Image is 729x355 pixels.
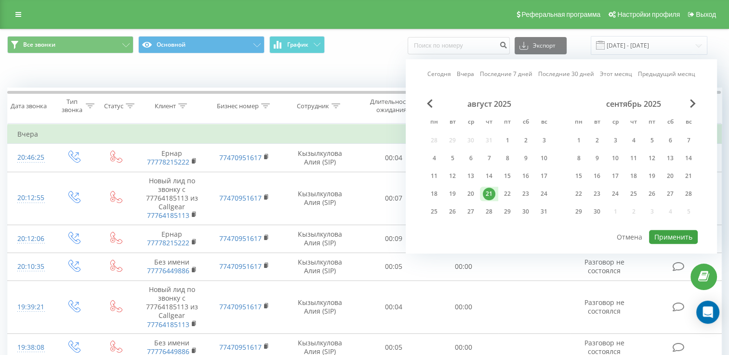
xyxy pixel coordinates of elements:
div: вт 19 авг. 2025 г. [443,187,462,201]
td: Без имени [136,253,208,280]
div: ср 13 авг. 2025 г. [462,169,480,183]
abbr: четверг [626,115,641,130]
button: Отмена [611,230,648,244]
td: Ернар [136,225,208,253]
td: Кызылкулова Алия (SIP) [281,280,359,333]
div: вс 10 авг. 2025 г. [535,151,553,165]
div: 30 [519,205,532,218]
div: 19 [646,170,658,182]
div: 17 [538,170,550,182]
span: Все звонки [23,41,55,49]
abbr: суббота [663,115,677,130]
div: 9 [519,152,532,165]
span: Next Month [690,99,696,108]
div: 1 [572,134,585,147]
div: чт 11 сент. 2025 г. [624,151,643,165]
div: сб 2 авг. 2025 г. [517,133,535,148]
a: 77470951617 [219,153,262,162]
div: 14 [682,152,695,165]
a: 77470951617 [219,234,262,243]
span: Разговор не состоялся [584,257,624,275]
abbr: пятница [645,115,659,130]
a: Предыдущий месяц [638,70,695,79]
div: пн 4 авг. 2025 г. [425,151,443,165]
div: пт 22 авг. 2025 г. [498,187,517,201]
div: вс 17 авг. 2025 г. [535,169,553,183]
abbr: четверг [482,115,496,130]
div: сентябрь 2025 [570,99,698,109]
div: август 2025 [425,99,553,109]
div: сб 6 сент. 2025 г. [661,133,679,148]
span: Разговор не состоялся [584,298,624,316]
div: Клиент [155,102,176,110]
div: вс 24 авг. 2025 г. [535,187,553,201]
td: 00:00 [428,253,498,280]
div: 10 [538,152,550,165]
div: Open Intercom Messenger [696,301,719,324]
div: чт 18 сент. 2025 г. [624,169,643,183]
div: 25 [627,188,640,200]
div: вс 14 сент. 2025 г. [679,151,698,165]
div: 20 [664,170,676,182]
a: 77776449886 [147,266,189,275]
td: 00:09 [359,225,429,253]
td: Новый лид по звонку с 77764185113 из Callgear [136,172,208,225]
a: Этот месяц [600,70,632,79]
button: Основной [138,36,265,53]
div: 20 [464,188,477,200]
div: 30 [591,205,603,218]
div: 29 [572,205,585,218]
div: 3 [609,134,622,147]
div: 22 [572,188,585,200]
div: вт 9 сент. 2025 г. [588,151,606,165]
div: 24 [538,188,550,200]
div: ср 6 авг. 2025 г. [462,151,480,165]
div: пт 29 авг. 2025 г. [498,204,517,219]
td: Кызылкулова Алия (SIP) [281,172,359,225]
div: ср 24 сент. 2025 г. [606,187,624,201]
div: вт 30 сент. 2025 г. [588,204,606,219]
div: чт 25 сент. 2025 г. [624,187,643,201]
button: График [269,36,325,53]
div: пт 15 авг. 2025 г. [498,169,517,183]
div: 13 [464,170,477,182]
div: ср 20 авг. 2025 г. [462,187,480,201]
abbr: вторник [590,115,604,130]
div: ср 10 сент. 2025 г. [606,151,624,165]
div: 7 [682,134,695,147]
div: чт 14 авг. 2025 г. [480,169,498,183]
div: 14 [483,170,495,182]
input: Поиск по номеру [408,37,510,54]
div: чт 28 авг. 2025 г. [480,204,498,219]
div: вт 16 сент. 2025 г. [588,169,606,183]
div: 7 [483,152,495,165]
div: 18 [428,188,440,200]
div: вс 21 сент. 2025 г. [679,169,698,183]
div: Бизнес номер [217,102,259,110]
div: 5 [446,152,459,165]
div: 8 [501,152,514,165]
div: 20:12:06 [17,229,42,248]
div: вс 31 авг. 2025 г. [535,204,553,219]
td: 00:00 [428,280,498,333]
div: чт 7 авг. 2025 г. [480,151,498,165]
a: 77470951617 [219,262,262,271]
div: сб 30 авг. 2025 г. [517,204,535,219]
abbr: вторник [445,115,460,130]
a: 77764185113 [147,211,189,220]
div: 15 [501,170,514,182]
div: ср 27 авг. 2025 г. [462,204,480,219]
td: 00:07 [359,172,429,225]
div: 4 [428,152,440,165]
div: 19 [446,188,459,200]
div: ср 3 сент. 2025 г. [606,133,624,148]
div: 26 [646,188,658,200]
a: 77470951617 [219,342,262,352]
div: 3 [538,134,550,147]
div: 27 [664,188,676,200]
div: Длительность ожидания [368,98,415,114]
div: 21 [483,188,495,200]
div: 28 [682,188,695,200]
div: ср 17 сент. 2025 г. [606,169,624,183]
div: 20:46:25 [17,148,42,167]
